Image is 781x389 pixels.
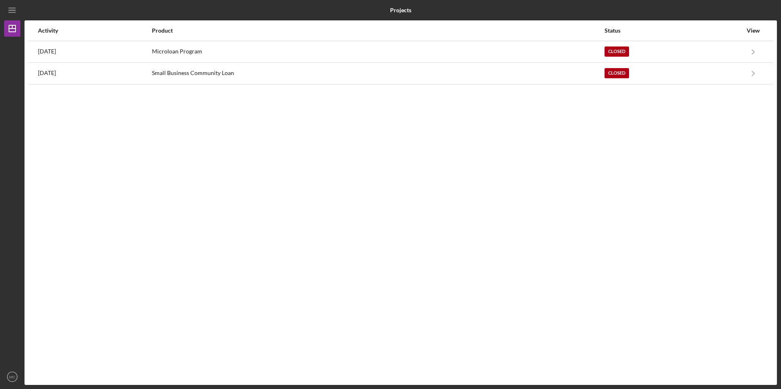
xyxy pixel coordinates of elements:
[390,7,411,13] b: Projects
[9,375,16,379] text: MC
[152,63,604,84] div: Small Business Community Loan
[605,27,742,34] div: Status
[38,70,56,76] time: 2023-08-31 00:28
[38,48,56,55] time: 2023-10-05 17:28
[38,27,151,34] div: Activity
[4,369,20,385] button: MC
[605,68,629,78] div: Closed
[605,46,629,57] div: Closed
[152,27,604,34] div: Product
[743,27,763,34] div: View
[152,42,604,62] div: Microloan Program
